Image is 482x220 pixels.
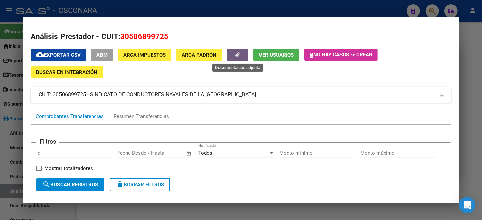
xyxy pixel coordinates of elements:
[259,52,294,58] span: Ver Usuarios
[36,178,104,191] button: Buscar Registros
[120,32,168,41] span: 30506899725
[116,182,164,188] span: Borrar Filtros
[114,113,169,120] div: Resumen Transferencias
[31,31,451,42] h2: Análisis Prestador - CUIT:
[31,66,103,78] button: Buscar en Integración
[116,180,124,188] mat-icon: delete
[176,49,222,61] button: ARCA Padrón
[459,197,475,213] div: Open Intercom Messenger
[36,69,97,75] span: Buscar en Integración
[31,49,86,61] button: Exportar CSV
[42,180,50,188] mat-icon: search
[31,87,451,103] mat-expansion-panel-header: CUIT: 30506899725 - SINDICATO DE CONDUCTORES NAVALES DE LA [GEOGRAPHIC_DATA]
[42,182,98,188] span: Buscar Registros
[39,91,435,99] mat-panel-title: CUIT: 30506899725 - SINDICATO DE CONDUCTORES NAVALES DE LA [GEOGRAPHIC_DATA]
[117,150,145,156] input: Fecha inicio
[36,137,59,146] h3: Filtros
[96,52,108,58] span: ABM
[185,150,193,157] button: Open calendar
[123,52,166,58] span: ARCA Impuestos
[36,51,44,59] mat-icon: cloud_download
[253,49,299,61] button: Ver Usuarios
[310,52,372,58] span: No hay casos -> Crear
[151,150,183,156] input: Fecha fin
[91,49,113,61] button: ABM
[304,49,378,61] button: No hay casos -> Crear
[110,178,170,191] button: Borrar Filtros
[198,150,212,156] span: Todos
[182,52,216,58] span: ARCA Padrón
[44,164,93,172] span: Mostrar totalizadores
[118,49,171,61] button: ARCA Impuestos
[36,113,104,120] div: Comprobantes Transferencias
[36,52,81,58] span: Exportar CSV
